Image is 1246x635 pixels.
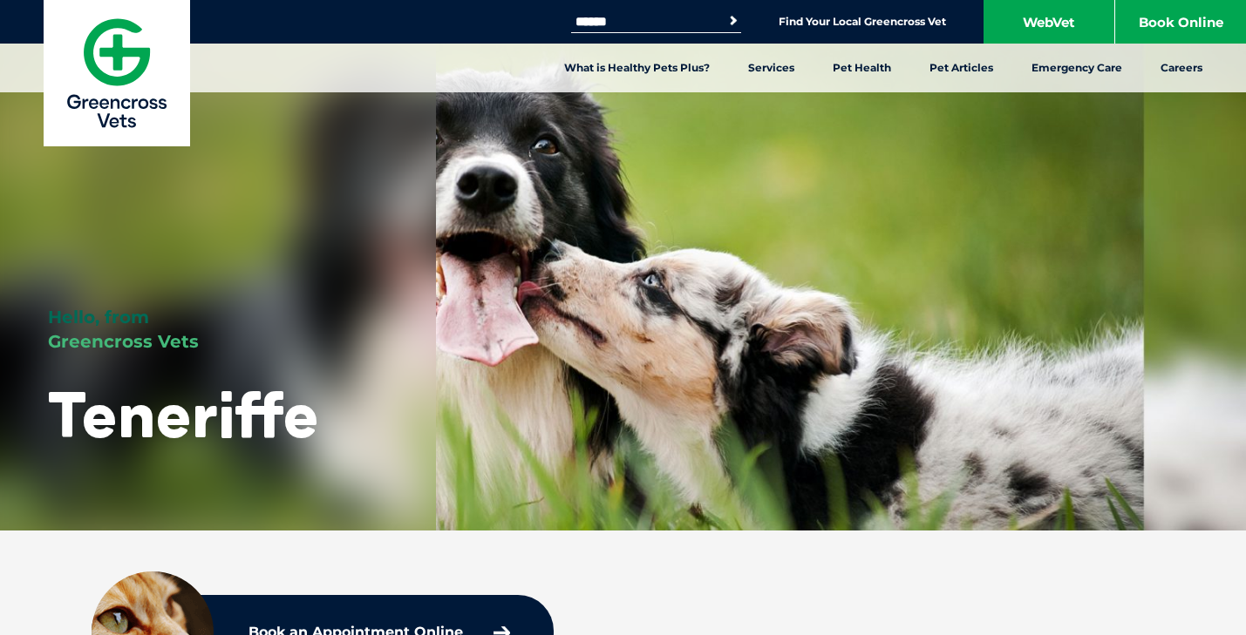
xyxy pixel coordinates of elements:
a: Find Your Local Greencross Vet [779,15,946,29]
h1: Teneriffe [48,380,319,449]
a: Pet Articles [910,44,1012,92]
a: Emergency Care [1012,44,1141,92]
a: Careers [1141,44,1222,92]
a: Pet Health [814,44,910,92]
span: Greencross Vets [48,331,199,352]
span: Hello, from [48,307,149,328]
a: Services [729,44,814,92]
a: What is Healthy Pets Plus? [545,44,729,92]
button: Search [725,12,742,30]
